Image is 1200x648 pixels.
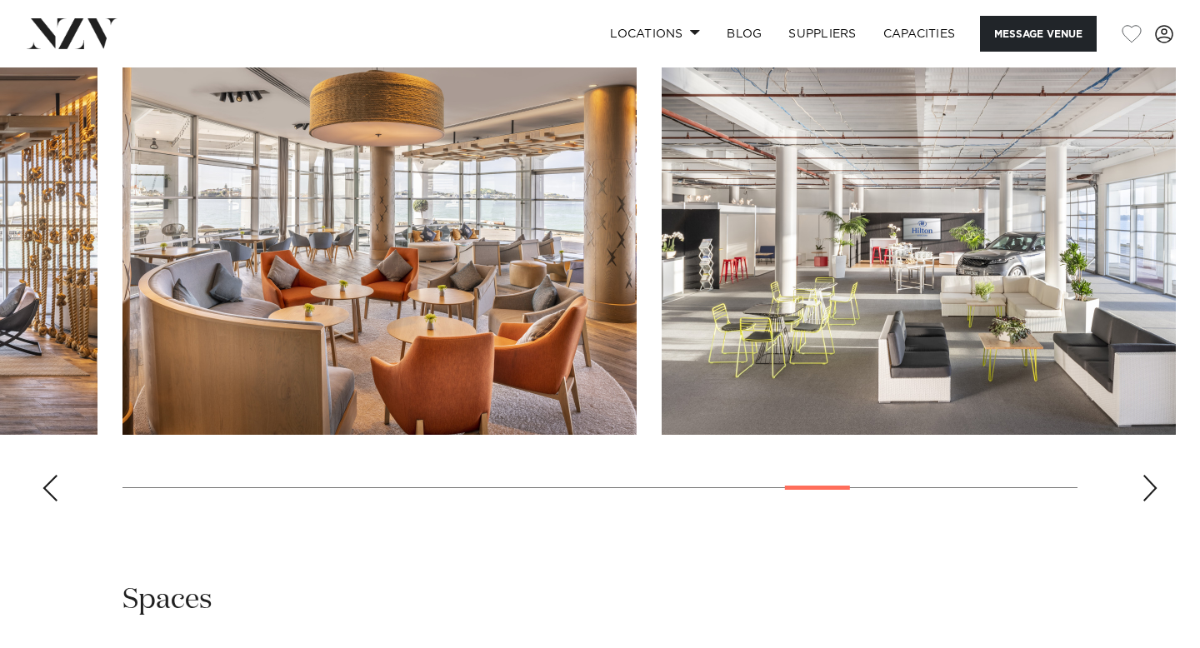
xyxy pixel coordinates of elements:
swiper-slide: 20 / 26 [662,57,1176,435]
a: BLOG [713,16,775,52]
img: nzv-logo.png [27,18,117,48]
button: Message Venue [980,16,1097,52]
h2: Spaces [122,581,212,619]
a: SUPPLIERS [775,16,869,52]
swiper-slide: 19 / 26 [122,57,637,435]
a: Locations [597,16,713,52]
a: Capacities [870,16,969,52]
